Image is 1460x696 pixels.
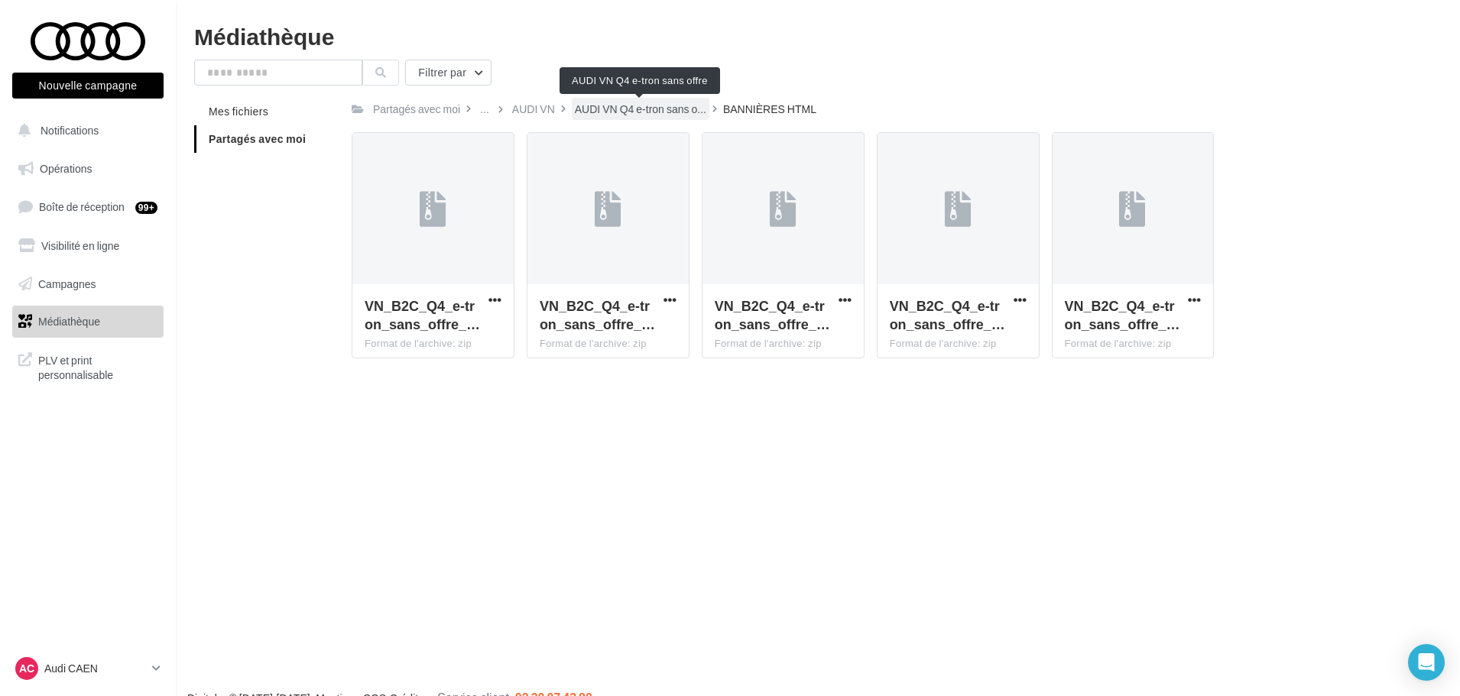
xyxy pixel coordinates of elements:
[12,654,164,683] a: AC Audi CAEN
[9,344,167,389] a: PLV et print personnalisable
[890,297,1005,332] span: VN_B2C_Q4_e-tron_sans_offre_HTML_728x90
[40,162,92,175] span: Opérations
[9,115,161,147] button: Notifications
[723,102,816,117] div: BANNIÈRES HTML
[575,102,706,117] span: AUDI VN Q4 e-tron sans o...
[890,337,1027,351] div: Format de l'archive: zip
[540,337,676,351] div: Format de l'archive: zip
[135,202,157,214] div: 99+
[38,277,96,290] span: Campagnes
[1065,337,1202,351] div: Format de l'archive: zip
[365,297,480,332] span: VN_B2C_Q4_e-tron_sans_offre_HTML_300x600
[477,99,492,120] div: ...
[9,230,167,262] a: Visibilité en ligne
[194,24,1442,47] div: Médiathèque
[9,306,167,338] a: Médiathèque
[38,315,100,328] span: Médiathèque
[44,661,146,676] p: Audi CAEN
[41,124,99,137] span: Notifications
[540,297,655,332] span: VN_B2C_Q4_e-tron_sans_offre_HTML_320x480
[39,200,125,213] span: Boîte de réception
[373,102,460,117] div: Partagés avec moi
[41,239,119,252] span: Visibilité en ligne
[365,337,501,351] div: Format de l'archive: zip
[38,350,157,383] span: PLV et print personnalisable
[560,67,720,94] div: AUDI VN Q4 e-tron sans offre
[512,102,555,117] div: AUDI VN
[9,268,167,300] a: Campagnes
[9,153,167,185] a: Opérations
[19,661,34,676] span: AC
[9,190,167,223] a: Boîte de réception99+
[1065,297,1180,332] span: VN_B2C_Q4_e-tron_sans_offre_HTML_320x50
[209,132,306,145] span: Partagés avec moi
[715,297,830,332] span: VN_B2C_Q4_e-tron_sans_offre_HTML_1000x200
[12,73,164,99] button: Nouvelle campagne
[405,60,492,86] button: Filtrer par
[209,105,268,118] span: Mes fichiers
[1408,644,1445,681] div: Open Intercom Messenger
[715,337,852,351] div: Format de l'archive: zip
